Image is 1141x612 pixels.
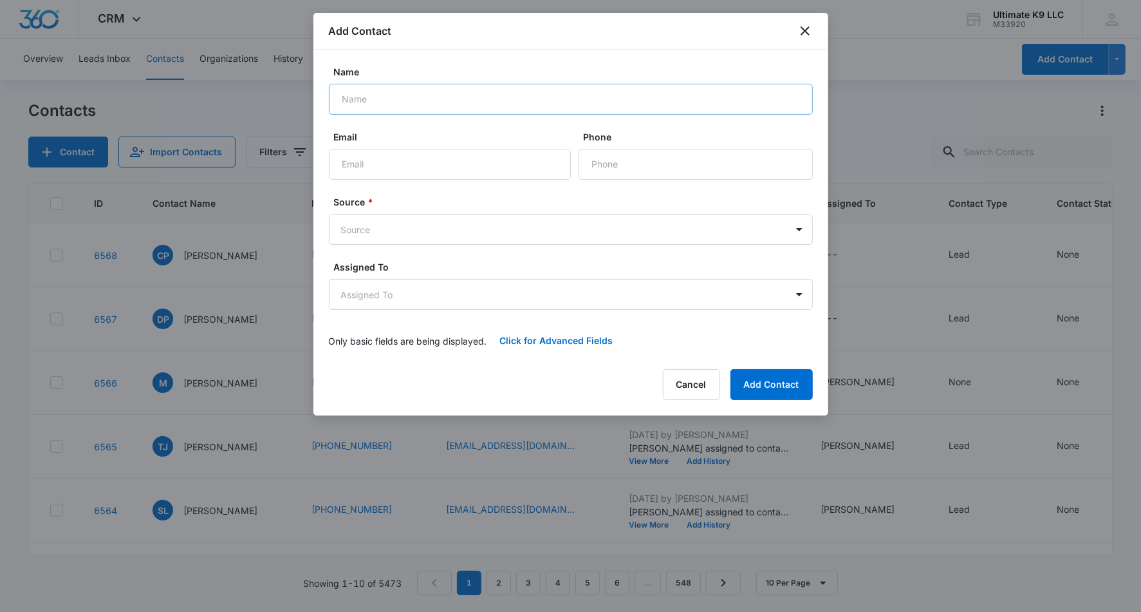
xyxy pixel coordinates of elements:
[663,369,720,400] button: Cancel
[730,369,813,400] button: Add Contact
[334,130,576,144] label: Email
[334,195,818,209] label: Source
[329,84,813,115] input: Name
[334,65,818,79] label: Name
[329,149,571,180] input: Email
[334,260,818,274] label: Assigned To
[329,23,392,39] h1: Add Contact
[329,334,487,348] p: Only basic fields are being displayed.
[487,325,626,356] button: Click for Advanced Fields
[579,149,813,180] input: Phone
[797,23,813,39] button: close
[584,130,818,144] label: Phone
